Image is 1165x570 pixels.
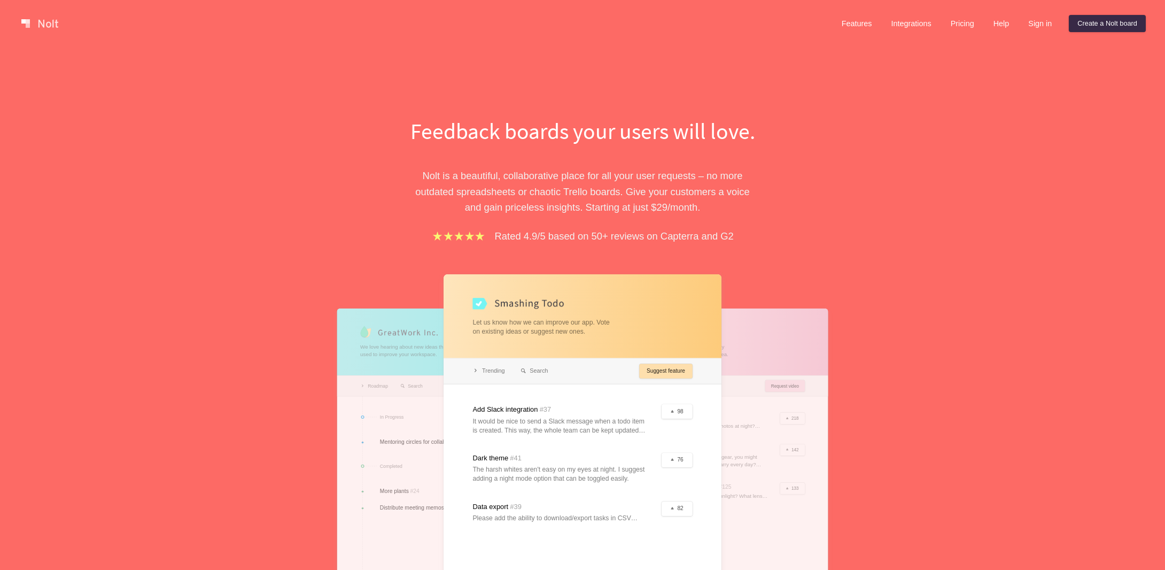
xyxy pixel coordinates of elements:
a: Features [833,15,881,32]
p: Rated 4.9/5 based on 50+ reviews on Capterra and G2 [495,228,734,244]
a: Integrations [882,15,939,32]
a: Create a Nolt board [1069,15,1146,32]
a: Sign in [1020,15,1060,32]
a: Help [985,15,1018,32]
h1: Feedback boards your users will love. [398,115,767,147]
a: Pricing [942,15,983,32]
img: stars.b067e34983.png [431,230,486,242]
p: Nolt is a beautiful, collaborative place for all your user requests – no more outdated spreadshee... [398,168,767,215]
